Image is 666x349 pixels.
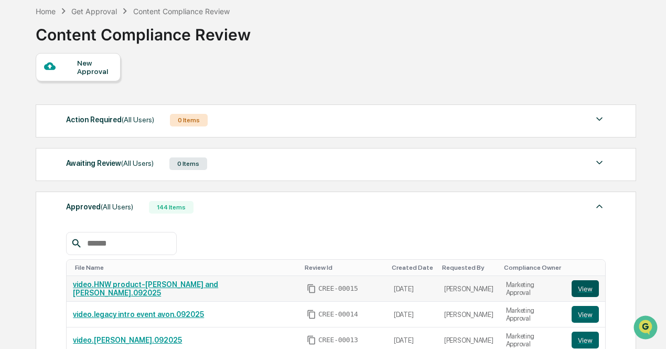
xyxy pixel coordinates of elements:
[77,59,112,76] div: New Approval
[504,264,561,271] div: Toggle SortBy
[178,83,191,96] button: Start new chat
[21,132,68,142] span: Preclearance
[10,80,29,99] img: 1746055101610-c473b297-6a78-478c-a979-82029cc54cd1
[388,276,438,302] td: [DATE]
[66,113,154,126] div: Action Required
[593,113,606,125] img: caret
[73,280,218,297] a: video.HNW product-[PERSON_NAME] and [PERSON_NAME].092025
[500,276,565,302] td: Marketing Approval
[101,203,133,211] span: (All Users)
[388,302,438,327] td: [DATE]
[438,276,500,302] td: [PERSON_NAME]
[170,114,208,126] div: 0 Items
[593,156,606,169] img: caret
[6,128,72,146] a: 🖐️Preclearance
[318,310,358,319] span: CREE-00014
[66,156,154,170] div: Awaiting Review
[6,147,70,166] a: 🔎Data Lookup
[318,336,358,344] span: CREE-00013
[572,332,599,348] button: View
[307,335,316,345] span: Copy Id
[74,177,127,185] a: Powered byPylon
[76,133,84,141] div: 🗄️
[121,159,154,167] span: (All Users)
[36,17,251,44] div: Content Compliance Review
[632,314,661,343] iframe: Open customer support
[572,280,599,297] button: View
[104,177,127,185] span: Pylon
[72,128,134,146] a: 🗄️Attestations
[10,153,19,161] div: 🔎
[36,7,56,16] div: Home
[87,132,130,142] span: Attestations
[73,336,182,344] a: video.[PERSON_NAME].092025
[122,115,154,124] span: (All Users)
[36,80,172,90] div: Start new chat
[133,7,230,16] div: Content Compliance Review
[71,7,117,16] div: Get Approval
[169,157,207,170] div: 0 Items
[572,306,599,323] button: View
[73,310,204,319] a: video.legacy intro event avon.092025
[392,264,434,271] div: Toggle SortBy
[307,310,316,319] span: Copy Id
[318,284,358,293] span: CREE-00015
[21,152,66,162] span: Data Lookup
[75,264,296,271] div: Toggle SortBy
[438,302,500,327] td: [PERSON_NAME]
[149,201,194,214] div: 144 Items
[10,22,191,38] p: How can we help?
[10,133,19,141] div: 🖐️
[500,302,565,327] td: Marketing Approval
[36,90,133,99] div: We're available if you need us!
[307,284,316,293] span: Copy Id
[66,200,133,214] div: Approved
[593,200,606,213] img: caret
[442,264,496,271] div: Toggle SortBy
[574,264,601,271] div: Toggle SortBy
[305,264,383,271] div: Toggle SortBy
